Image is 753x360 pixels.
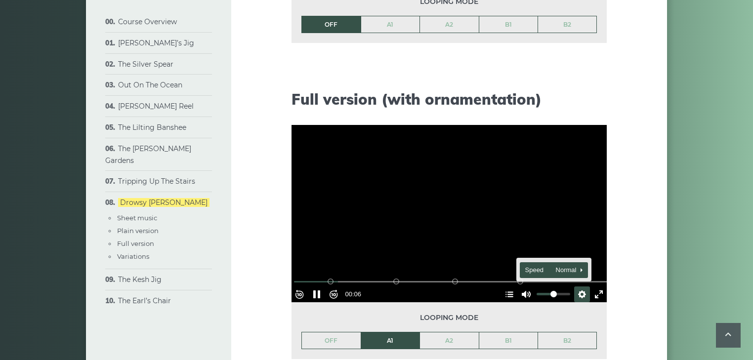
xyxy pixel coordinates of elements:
a: A2 [420,332,479,349]
a: Drowsy [PERSON_NAME] [118,198,209,207]
a: B2 [538,332,596,349]
a: The Kesh Jig [118,275,162,284]
a: The Lilting Banshee [118,123,186,132]
a: [PERSON_NAME]’s Jig [118,39,194,47]
a: Full version [117,240,154,247]
a: Out On The Ocean [118,80,182,89]
a: Course Overview [118,17,177,26]
a: Sheet music [117,214,157,222]
a: The Silver Spear [118,60,173,69]
a: B2 [538,16,596,33]
a: A1 [361,16,420,33]
a: A2 [420,16,479,33]
a: B1 [479,332,538,349]
a: OFF [302,332,361,349]
h2: Full version (with ornamentation) [292,90,607,108]
a: Tripping Up The Stairs [118,177,195,186]
a: [PERSON_NAME] Reel [118,102,194,111]
span: Looping mode [301,312,597,323]
a: Plain version [117,227,159,235]
a: Variations [117,252,149,260]
a: The Earl’s Chair [118,296,171,305]
a: B1 [479,16,538,33]
a: The [PERSON_NAME] Gardens [105,144,191,165]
